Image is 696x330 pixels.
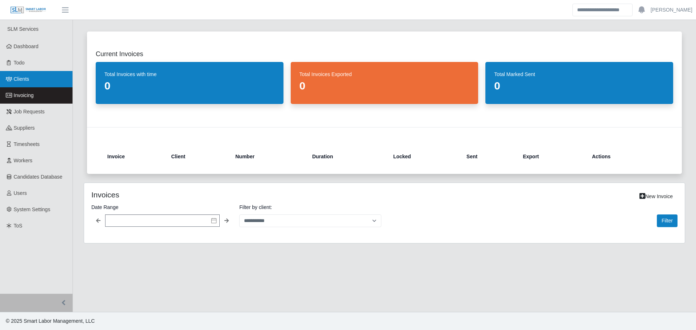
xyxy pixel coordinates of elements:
[635,190,678,203] a: New Invoice
[494,79,664,92] dd: 0
[14,43,39,49] span: Dashboard
[165,148,229,165] th: Client
[299,71,470,78] dt: Total Invoices Exported
[461,148,517,165] th: Sent
[306,148,388,165] th: Duration
[14,158,33,163] span: Workers
[14,109,45,114] span: Job Requests
[91,203,233,212] label: Date Range
[104,79,275,92] dd: 0
[586,148,662,165] th: Actions
[299,79,470,92] dd: 0
[104,71,275,78] dt: Total Invoices with time
[14,223,22,229] span: ToS
[517,148,586,165] th: Export
[651,6,692,14] a: [PERSON_NAME]
[388,148,461,165] th: Locked
[14,174,63,180] span: Candidates Database
[107,148,165,165] th: Invoice
[6,318,95,324] span: © 2025 Smart Labor Management, LLC
[494,71,664,78] dt: Total Marked Sent
[10,6,46,14] img: SLM Logo
[91,190,329,199] h4: Invoices
[14,206,50,212] span: System Settings
[657,214,678,227] button: Filter
[96,49,673,59] h2: Current Invoices
[572,4,633,16] input: Search
[14,141,40,147] span: Timesheets
[14,125,35,131] span: Suppliers
[229,148,306,165] th: Number
[7,26,38,32] span: SLM Services
[14,76,29,82] span: Clients
[14,92,34,98] span: Invoicing
[239,203,381,212] label: Filter by client:
[14,190,27,196] span: Users
[14,60,25,66] span: Todo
